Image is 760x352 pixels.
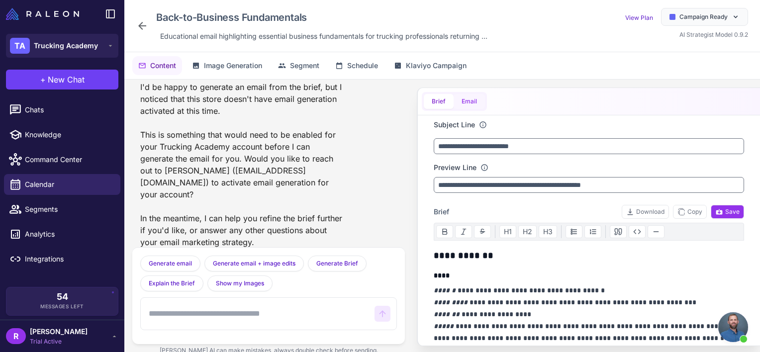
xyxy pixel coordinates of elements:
a: Calendar [4,174,120,195]
div: TA [10,38,30,54]
button: Generate email + image edits [204,256,304,271]
button: Brief [424,94,454,109]
img: Raleon Logo [6,8,79,20]
span: Content [150,60,176,71]
span: Image Generation [204,60,262,71]
a: Command Center [4,149,120,170]
div: R [6,328,26,344]
button: TATrucking Academy [6,34,118,58]
div: Click to edit description [156,29,491,44]
button: Segment [272,56,325,75]
span: Save [715,207,740,216]
div: Click to edit campaign name [152,8,491,27]
span: Calendar [25,179,112,190]
a: Open chat [718,312,748,342]
span: Campaign Ready [679,12,728,21]
span: Integrations [25,254,112,264]
span: Analytics [25,229,112,240]
span: Trial Active [30,337,88,346]
span: Segments [25,204,112,215]
a: View Plan [625,14,653,21]
button: Save [711,205,744,219]
a: Segments [4,199,120,220]
div: I'd be happy to generate an email from the brief, but I noticed that this store doesn't have emai... [132,77,350,252]
button: Show my Images [207,275,273,291]
a: Integrations [4,249,120,269]
a: Analytics [4,224,120,245]
span: Command Center [25,154,112,165]
button: H2 [518,225,537,238]
button: Schedule [329,56,384,75]
a: Chats [4,99,120,120]
button: +New Chat [6,70,118,89]
button: H3 [539,225,557,238]
span: AI Strategist Model 0.9.2 [679,31,748,38]
span: Trucking Academy [34,40,98,51]
span: 54 [57,292,68,301]
a: Knowledge [4,124,120,145]
span: Explain the Brief [149,279,195,288]
button: Email [454,94,485,109]
span: Generate Brief [316,259,358,268]
span: Generate email + image edits [213,259,295,268]
label: Subject Line [434,119,475,130]
span: + [40,74,46,86]
span: Educational email highlighting essential business fundamentals for trucking professionals returni... [160,31,487,42]
button: Download [622,205,669,219]
button: Image Generation [186,56,268,75]
span: Brief [434,206,449,217]
span: Chats [25,104,112,115]
button: H1 [499,225,516,238]
button: Content [132,56,182,75]
span: Knowledge [25,129,112,140]
span: Messages Left [40,303,84,310]
button: Klaviyo Campaign [388,56,473,75]
span: [PERSON_NAME] [30,326,88,337]
button: Generate email [140,256,200,271]
button: Generate Brief [308,256,367,271]
span: Generate email [149,259,192,268]
button: Explain the Brief [140,275,203,291]
span: New Chat [48,74,85,86]
button: Copy [673,205,707,219]
span: Klaviyo Campaign [406,60,467,71]
span: Show my Images [216,279,264,288]
span: Copy [677,207,702,216]
span: Schedule [347,60,378,71]
label: Preview Line [434,162,476,173]
span: Segment [290,60,319,71]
